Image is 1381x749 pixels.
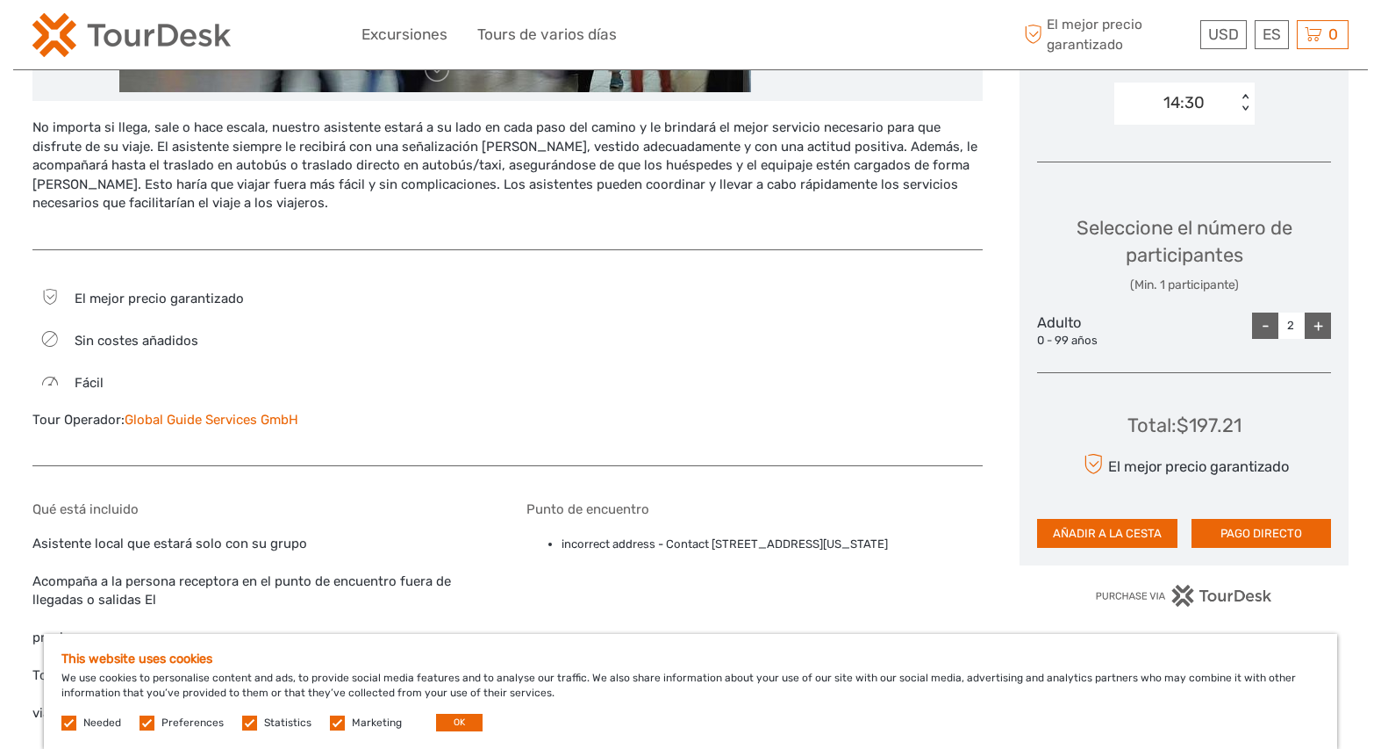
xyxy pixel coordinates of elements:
div: Adulto [1037,313,1135,349]
img: PurchaseViaTourDesk.png [1095,585,1273,607]
label: Statistics [264,716,311,731]
span: Fácil [75,375,104,391]
h5: This website uses cookies [61,652,1320,666]
span: 0 [1326,25,1341,43]
label: Preferences [161,716,224,731]
div: ES [1255,20,1289,49]
img: 2254-3441b4b5-4e5f-4d00-b396-31f1d84a6ebf_logo_small.png [32,13,231,57]
a: Tours de varios días [477,22,617,47]
div: 0 - 99 años [1037,333,1135,349]
div: + [1305,313,1331,339]
a: Global Guide Services GmbH [125,412,298,428]
span: El mejor precio garantizado [75,291,244,306]
div: - [1252,313,1278,339]
li: incorrect address - Contact [STREET_ADDRESS][US_STATE] [562,535,984,554]
label: Needed [83,716,121,731]
div: Asistente local que estará solo con su grupo Acompaña a la persona receptora en el punto de encue... [32,501,490,723]
button: OK [436,714,483,731]
h5: Qué está incluido [32,501,490,517]
div: Seleccione el número de participantes [1037,214,1331,294]
label: Marketing [352,716,402,731]
h5: Punto de encuentro [526,501,984,517]
div: (Min. 1 participante) [1037,277,1331,294]
span: USD [1208,25,1239,43]
button: PAGO DIRECTO [1191,519,1332,549]
div: We use cookies to personalise content and ads, to provide social media features and to analyse ou... [44,634,1337,749]
div: 14:30 [1163,91,1205,114]
span: El mejor precio garantizado [1020,15,1196,54]
a: Excursiones [361,22,447,47]
span: Sin costes añadidos [75,333,198,349]
div: Total : $197.21 [1127,412,1241,439]
div: < > [1237,94,1252,112]
button: AÑADIR A LA CESTA [1037,519,1177,549]
div: El mejor precio garantizado [1079,449,1289,479]
div: Tour Operador: [32,411,490,429]
div: No importa si llega, sale o hace escala, nuestro asistente estará a su lado en cada paso del cami... [32,119,983,232]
